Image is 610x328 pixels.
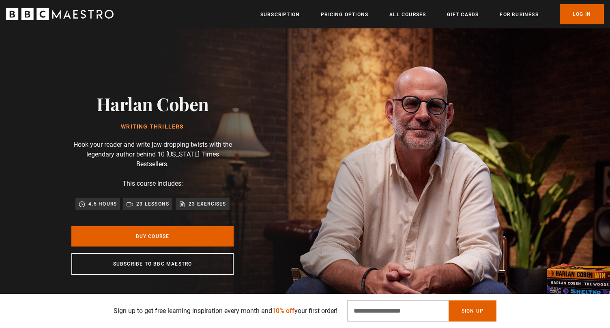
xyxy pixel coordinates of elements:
h2: Harlan Coben [97,93,209,114]
button: Sign Up [449,300,496,322]
a: Gift Cards [447,11,479,19]
p: 4.5 hours [88,200,117,208]
a: Log In [560,4,604,24]
a: Buy Course [71,226,234,247]
svg: BBC Maestro [6,8,114,20]
p: Hook your reader and write jaw-dropping twists with the legendary author behind 10 [US_STATE] Tim... [71,140,234,169]
p: Sign up to get free learning inspiration every month and your first order! [114,306,337,316]
nav: Primary [260,4,604,24]
a: All Courses [389,11,426,19]
a: Subscribe to BBC Maestro [71,253,234,275]
p: This course includes: [122,179,183,189]
a: Subscription [260,11,300,19]
h1: Writing Thrillers [97,124,209,130]
p: 23 lessons [136,200,169,208]
a: Pricing Options [321,11,368,19]
span: 10% off [272,307,294,315]
p: 23 exercises [189,200,226,208]
a: For business [500,11,538,19]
